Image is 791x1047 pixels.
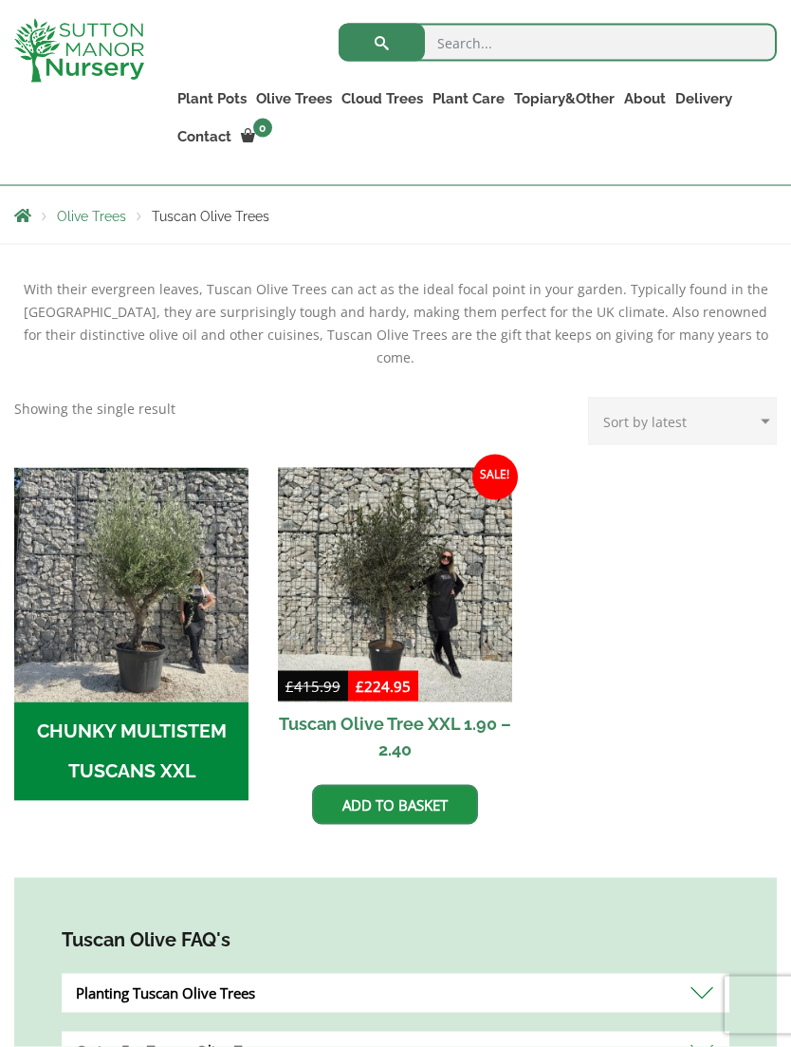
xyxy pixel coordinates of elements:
[14,278,777,369] div: With their evergreen leaves, Tuscan Olive Trees can act as the ideal focal point in your garden. ...
[619,85,671,112] a: About
[251,85,337,112] a: Olive Trees
[57,209,126,224] a: Olive Trees
[337,85,428,112] a: Cloud Trees
[339,24,777,62] input: Search...
[278,468,512,771] a: Sale! Tuscan Olive Tree XXL 1.90 – 2.40
[671,85,737,112] a: Delivery
[278,702,512,771] h2: Tuscan Olive Tree XXL 1.90 – 2.40
[152,209,269,224] span: Tuscan Olive Trees
[472,455,518,500] span: Sale!
[253,119,272,138] span: 0
[62,974,729,1013] div: Planting Tuscan Olive Trees
[356,677,364,696] span: £
[509,85,619,112] a: Topiary&Other
[285,677,294,696] span: £
[428,85,509,112] a: Plant Care
[588,398,777,445] select: Shop order
[236,123,278,150] a: 0
[312,785,478,825] a: Add to basket: “Tuscan Olive Tree XXL 1.90 - 2.40”
[14,19,144,83] img: logo
[285,677,340,696] bdi: 415.99
[62,925,729,955] h4: Tuscan Olive FAQ's
[356,677,411,696] bdi: 224.95
[173,123,236,150] a: Contact
[14,702,248,801] h2: CHUNKY MULTISTEM TUSCANS XXL
[14,208,777,223] nav: Breadcrumbs
[173,85,251,112] a: Plant Pots
[14,398,175,421] p: Showing the single result
[14,468,248,702] img: CHUNKY MULTISTEM TUSCANS XXL
[14,468,248,801] a: Visit product category CHUNKY MULTISTEM TUSCANS XXL
[278,468,512,702] img: Tuscan Olive Tree XXL 1.90 - 2.40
